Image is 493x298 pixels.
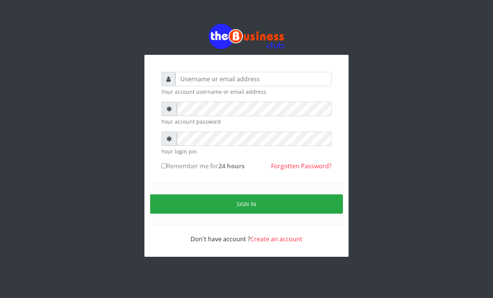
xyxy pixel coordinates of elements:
[161,147,332,155] small: Your login pin
[161,118,332,126] small: Your account password
[161,163,166,168] input: Remember me for24 hours
[271,162,332,170] a: Forgotten Password?
[150,194,343,214] button: Sign in
[161,161,245,171] label: Remember me for
[161,225,332,244] div: Don't have account ?
[175,72,332,86] input: Username or email address
[161,88,332,96] small: Your account username or email address
[250,235,302,243] a: Create an account
[219,162,245,170] b: 24 hours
